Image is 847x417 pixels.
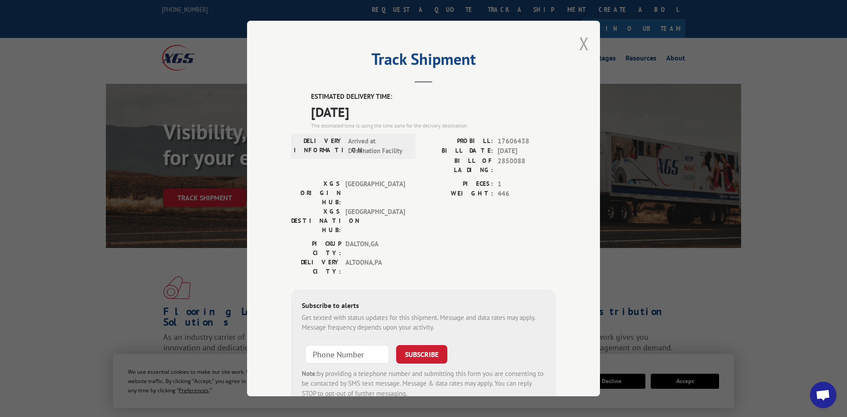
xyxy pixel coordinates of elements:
[345,207,405,235] span: [GEOGRAPHIC_DATA]
[305,345,389,364] input: Phone Number
[498,179,556,189] span: 1
[345,258,405,276] span: ALTOONA , PA
[810,382,836,408] div: Open chat
[348,136,408,156] span: Arrived at Destination Facility
[579,32,589,55] button: Close modal
[291,179,341,207] label: XGS ORIGIN HUB:
[498,146,556,156] span: [DATE]
[423,136,493,147] label: PROBILL:
[291,53,556,70] h2: Track Shipment
[396,345,447,364] button: SUBSCRIBE
[302,369,317,378] strong: Note:
[498,156,556,175] span: 2850088
[498,189,556,199] span: 446
[423,156,493,175] label: BILL OF LADING:
[311,122,556,130] div: The estimated time is using the time zone for the delivery destination.
[311,102,556,122] span: [DATE]
[302,313,545,333] div: Get texted with status updates for this shipment. Message and data rates may apply. Message frequ...
[291,239,341,258] label: PICKUP CITY:
[423,189,493,199] label: WEIGHT:
[423,179,493,189] label: PIECES:
[294,136,344,156] label: DELIVERY INFORMATION:
[291,207,341,235] label: XGS DESTINATION HUB:
[291,258,341,276] label: DELIVERY CITY:
[345,179,405,207] span: [GEOGRAPHIC_DATA]
[311,92,556,102] label: ESTIMATED DELIVERY TIME:
[498,136,556,147] span: 17606438
[302,369,545,399] div: by providing a telephone number and submitting this form you are consenting to be contacted by SM...
[345,239,405,258] span: DALTON , GA
[302,300,545,313] div: Subscribe to alerts
[423,146,493,156] label: BILL DATE:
